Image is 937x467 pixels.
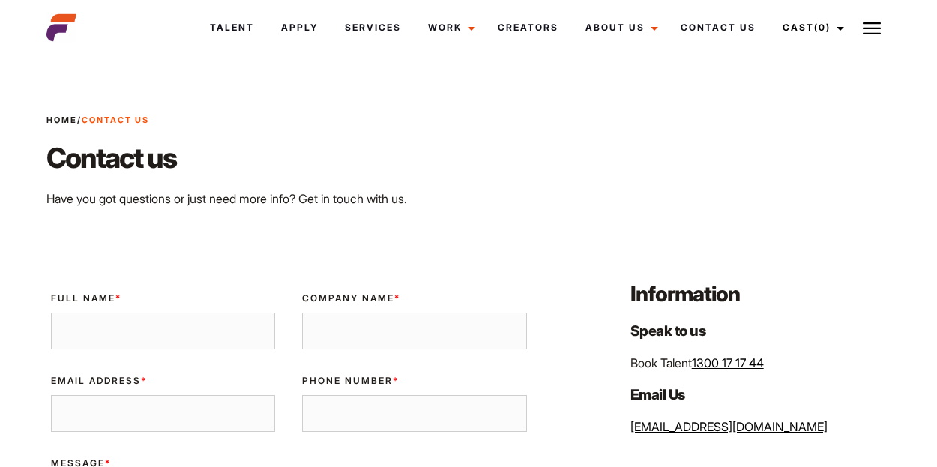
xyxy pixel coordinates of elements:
[268,7,331,48] a: Apply
[302,374,526,388] label: Phone Number
[572,7,667,48] a: About Us
[46,190,675,208] p: Have you got questions or just need more info? Get in touch with us.
[46,114,149,127] span: /
[863,19,881,37] img: Burger icon
[692,355,764,370] a: 1300 17 17 44
[667,7,769,48] a: Contact Us
[331,7,415,48] a: Services
[51,374,275,388] label: Email Address
[630,354,891,372] p: Book Talent
[630,419,828,434] a: [EMAIL_ADDRESS][DOMAIN_NAME]
[51,292,275,305] label: Full Name
[630,320,891,342] h4: Speak to us
[484,7,572,48] a: Creators
[46,13,76,43] img: cropped-aefm-brand-fav-22-square.png
[46,139,675,178] h2: Contact us
[630,280,891,308] h3: Information
[302,292,526,305] label: Company Name
[82,115,149,125] strong: Contact Us
[814,22,831,33] span: (0)
[630,384,891,406] h4: Email Us
[46,115,77,125] a: Home
[415,7,484,48] a: Work
[769,7,853,48] a: Cast(0)
[196,7,268,48] a: Talent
